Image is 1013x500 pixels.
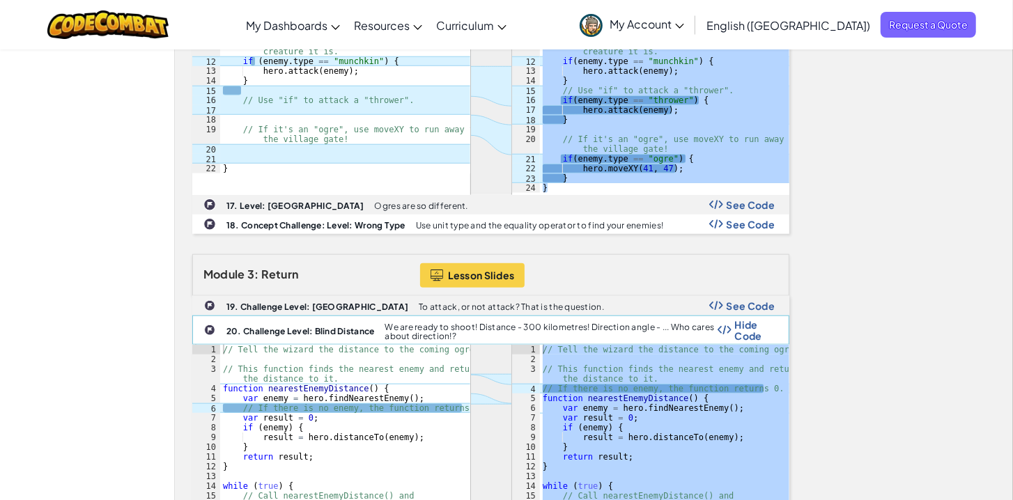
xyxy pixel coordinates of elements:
[512,432,540,442] div: 9
[718,325,732,335] img: Show Code Logo
[512,442,540,452] div: 10
[192,105,220,115] div: 17
[261,267,299,281] span: Return
[192,413,220,423] div: 7
[192,423,220,432] div: 8
[727,219,775,230] span: See Code
[709,219,723,229] img: Show Code Logo
[192,115,220,125] div: 18
[512,95,540,105] div: 16
[203,218,216,231] img: IconChallengeLevel.svg
[203,198,216,211] img: IconChallengeLevel.svg
[192,164,220,173] div: 22
[192,393,220,403] div: 5
[512,164,540,173] div: 22
[512,154,540,164] div: 21
[192,95,220,105] div: 16
[709,301,723,311] img: Show Code Logo
[448,269,515,281] span: Lesson Slides
[512,105,540,115] div: 17
[192,462,220,471] div: 12
[512,452,540,462] div: 11
[580,14,603,37] img: avatar
[192,296,789,315] a: 19. Challenge Level: [GEOGRAPHIC_DATA] To attack, or not attack? That is the question. Show Code ...
[512,183,540,193] div: 24
[610,17,684,31] span: My Account
[204,300,215,311] img: IconChallengeLevel.svg
[727,199,775,210] span: See Code
[192,403,220,413] div: 6
[512,125,540,134] div: 19
[512,345,540,354] div: 1
[573,3,691,47] a: My Account
[709,200,723,210] img: Show Code Logo
[512,413,540,423] div: 7
[354,18,410,33] span: Resources
[192,76,220,86] div: 14
[699,6,877,44] a: English ([GEOGRAPHIC_DATA])
[420,263,525,288] button: Lesson Slides
[512,66,540,76] div: 13
[203,267,245,281] span: Module
[192,345,220,354] div: 1
[512,134,540,154] div: 20
[512,471,540,481] div: 13
[247,267,259,281] span: 3:
[192,471,220,481] div: 13
[192,144,220,154] div: 20
[204,325,215,336] img: IconChallengeLevel.svg
[512,86,540,95] div: 15
[512,393,540,403] div: 5
[512,403,540,413] div: 6
[436,18,494,33] span: Curriculum
[512,384,540,393] div: 4
[192,354,220,364] div: 2
[192,195,789,214] a: 17. Level: [GEOGRAPHIC_DATA] Ogres are so different. Show Code Logo See Code
[226,220,405,231] b: 18. Concept Challenge: Level: Wrong Type
[192,452,220,462] div: 11
[727,300,775,311] span: See Code
[419,302,604,311] p: To attack, or not attack? That is the question.
[192,442,220,452] div: 10
[192,125,220,144] div: 19
[512,481,540,491] div: 14
[246,18,327,33] span: My Dashboards
[706,18,870,33] span: English ([GEOGRAPHIC_DATA])
[512,423,540,432] div: 8
[512,354,540,364] div: 2
[512,364,540,384] div: 3
[192,364,220,384] div: 3
[192,432,220,442] div: 9
[192,154,220,164] div: 21
[192,214,789,234] a: 18. Concept Challenge: Level: Wrong Type Use unit type and the equality operator to find your ene...
[385,322,717,341] p: We are ready to shoot! Distance - 300 kilometres! Direction angle - ... Who cares about direction!?
[192,66,220,76] div: 13
[512,173,540,183] div: 23
[192,56,220,66] div: 12
[375,201,468,210] p: Ogres are so different.
[192,384,220,393] div: 4
[226,302,408,312] b: 19. Challenge Level: [GEOGRAPHIC_DATA]
[239,6,347,44] a: My Dashboards
[512,462,540,471] div: 12
[735,319,775,341] span: Hide Code
[192,481,220,491] div: 14
[512,76,540,86] div: 14
[512,115,540,125] div: 18
[881,12,976,38] a: Request a Quote
[47,10,169,39] img: CodeCombat logo
[512,56,540,66] div: 12
[226,201,364,211] b: 17. Level: [GEOGRAPHIC_DATA]
[192,86,220,95] div: 15
[429,6,513,44] a: Curriculum
[416,221,663,230] p: Use unit type and the equality operator to find your enemies!
[226,326,374,336] b: 20. Challenge Level: Blind Distance
[347,6,429,44] a: Resources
